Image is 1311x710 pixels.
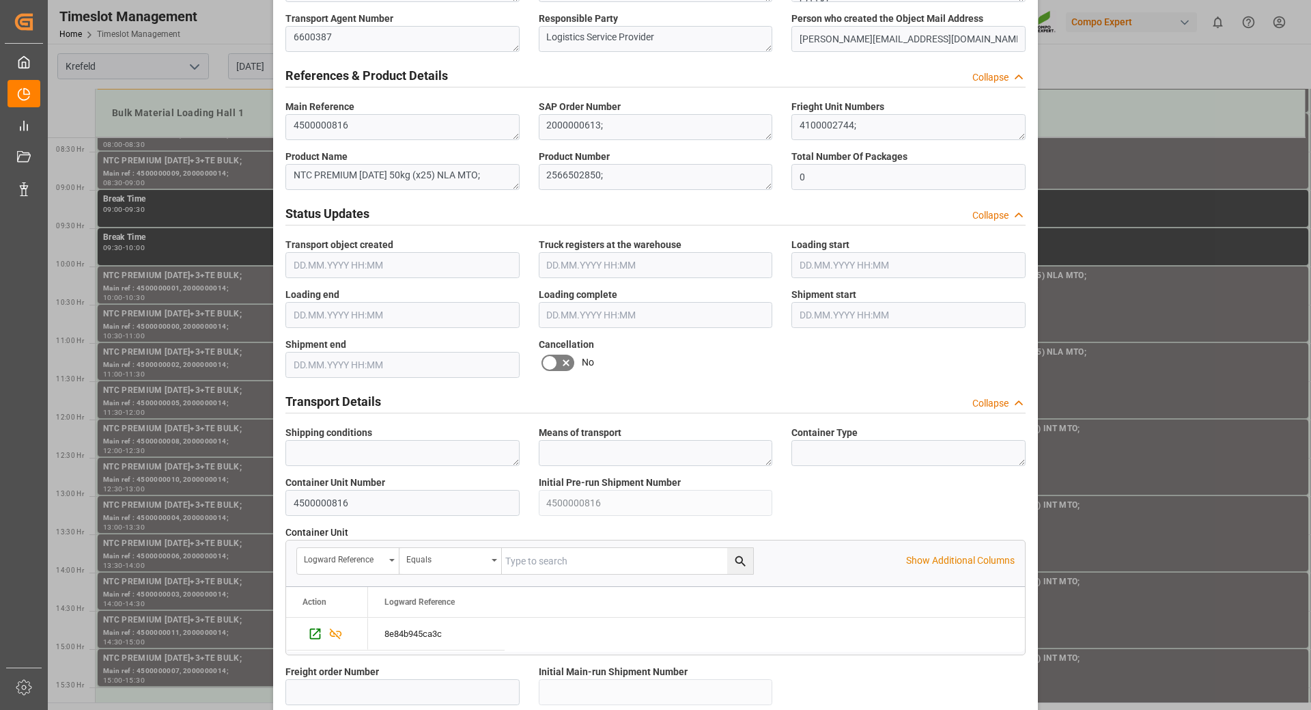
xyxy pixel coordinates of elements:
[285,66,448,85] h2: References & Product Details
[539,150,610,164] span: Product Number
[285,288,339,302] span: Loading end
[539,288,617,302] span: Loading complete
[791,302,1026,328] input: DD.MM.YYYY HH:MM
[368,618,505,651] div: Press SPACE to select this row.
[285,114,520,140] textarea: 4500000816
[285,150,348,164] span: Product Name
[285,26,520,52] textarea: 6600387
[285,302,520,328] input: DD.MM.YYYY HH:MM
[791,12,983,26] span: Person who created the Object Mail Address
[285,426,372,440] span: Shipping conditions
[539,26,773,52] textarea: Logistics Service Provider
[384,597,455,607] span: Logward Reference
[791,100,884,114] span: Frieght Unit Numbers
[285,12,393,26] span: Transport Agent Number
[539,302,773,328] input: DD.MM.YYYY HH:MM
[972,208,1009,223] div: Collapse
[539,476,681,490] span: Initial Pre-run Shipment Number
[285,665,379,679] span: Freight order Number
[406,550,487,566] div: Equals
[539,426,621,440] span: Means of transport
[285,525,348,540] span: Container Unit
[539,164,773,190] textarea: 2566502850;
[906,554,1015,568] p: Show Additional Columns
[727,548,753,574] button: search button
[285,100,354,114] span: Main Reference
[285,238,393,252] span: Transport object created
[791,252,1026,278] input: DD.MM.YYYY HH:MM
[539,238,681,252] span: Truck registers at the warehouse
[972,70,1009,85] div: Collapse
[582,355,594,370] span: No
[297,548,399,574] button: open menu
[791,288,856,302] span: Shipment start
[539,665,688,679] span: Initial Main-run Shipment Number
[539,252,773,278] input: DD.MM.YYYY HH:MM
[368,618,505,650] div: 8e84b945ca3c
[791,238,849,252] span: Loading start
[539,12,618,26] span: Responsible Party
[791,426,858,440] span: Container Type
[285,164,520,190] textarea: NTC PREMIUM [DATE] 50kg (x25) NLA MTO;
[285,338,346,352] span: Shipment end
[285,392,381,411] h2: Transport Details
[285,352,520,378] input: DD.MM.YYYY HH:MM
[791,150,907,164] span: Total Number Of Packages
[502,548,753,574] input: Type to search
[539,100,621,114] span: SAP Order Number
[304,550,384,566] div: Logward Reference
[399,548,502,574] button: open menu
[302,597,326,607] div: Action
[791,114,1026,140] textarea: 4100002744;
[972,396,1009,411] div: Collapse
[286,618,368,651] div: Press SPACE to select this row.
[285,476,385,490] span: Container Unit Number
[539,338,594,352] span: Cancellation
[285,204,369,223] h2: Status Updates
[285,252,520,278] input: DD.MM.YYYY HH:MM
[539,114,773,140] textarea: 2000000613;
